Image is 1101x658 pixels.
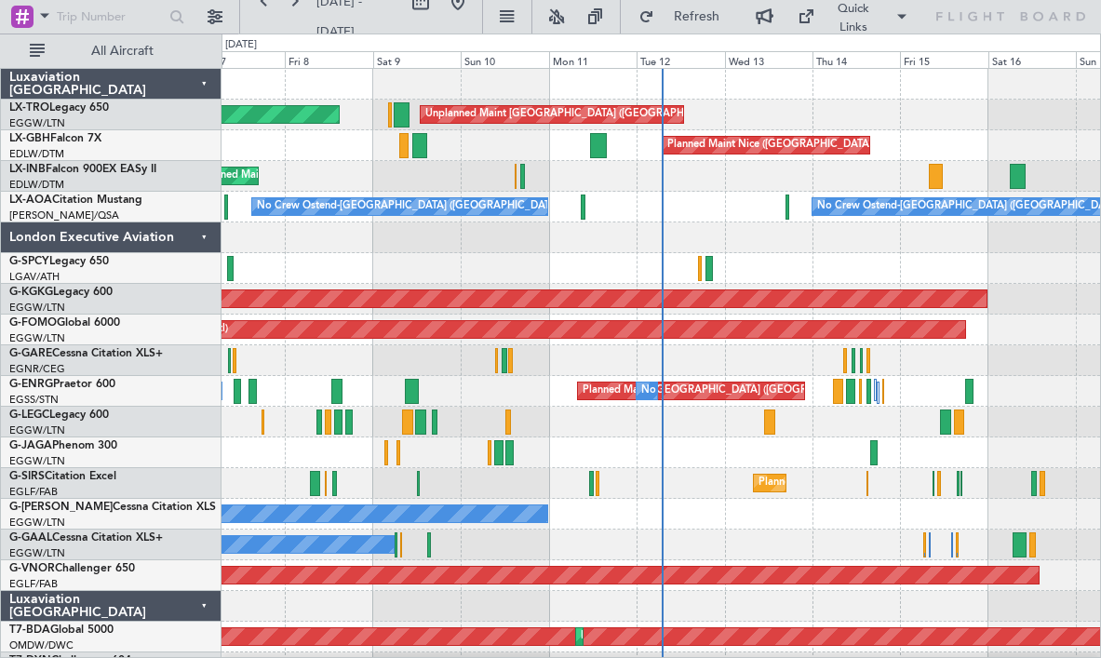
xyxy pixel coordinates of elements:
[9,410,49,421] span: G-LEGC
[9,563,55,574] span: G-VNOR
[57,3,164,31] input: Trip Number
[9,208,119,222] a: [PERSON_NAME]/QSA
[9,532,163,544] a: G-GAALCessna Citation XLS+
[9,638,74,652] a: OMDW/DWC
[788,2,919,32] button: Quick Links
[9,102,49,114] span: LX-TRO
[197,51,285,68] div: Thu 7
[9,317,120,329] a: G-FOMOGlobal 6000
[630,2,742,32] button: Refresh
[9,454,65,468] a: EGGW/LTN
[9,563,135,574] a: G-VNORChallenger 650
[9,116,65,130] a: EGGW/LTN
[9,301,65,315] a: EGGW/LTN
[900,51,987,68] div: Fri 15
[9,440,52,451] span: G-JAGA
[9,624,114,636] a: T7-BDAGlobal 5000
[9,502,216,513] a: G-[PERSON_NAME]Cessna Citation XLS
[9,532,52,544] span: G-GAAL
[425,101,732,128] div: Unplanned Maint [GEOGRAPHIC_DATA] ([GEOGRAPHIC_DATA])
[9,423,65,437] a: EGGW/LTN
[9,577,58,591] a: EGLF/FAB
[583,377,876,405] div: Planned Maint [GEOGRAPHIC_DATA] ([GEOGRAPHIC_DATA])
[9,379,53,390] span: G-ENRG
[9,195,142,206] a: LX-AOACitation Mustang
[9,348,52,359] span: G-GARE
[9,147,64,161] a: EDLW/DTM
[373,51,461,68] div: Sat 9
[9,393,59,407] a: EGSS/STN
[9,133,50,144] span: LX-GBH
[9,440,117,451] a: G-JAGAPhenom 300
[637,51,724,68] div: Tue 12
[9,317,57,329] span: G-FOMO
[257,193,562,221] div: No Crew Ostend-[GEOGRAPHIC_DATA] ([GEOGRAPHIC_DATA])
[9,195,52,206] span: LX-AOA
[9,164,156,175] a: LX-INBFalcon 900EX EASy II
[9,471,45,482] span: G-SIRS
[9,502,113,513] span: G-[PERSON_NAME]
[658,10,736,23] span: Refresh
[581,623,764,651] div: Planned Maint Dubai (Al Maktoum Intl)
[9,256,109,267] a: G-SPCYLegacy 650
[20,36,202,66] button: All Aircraft
[9,485,58,499] a: EGLF/FAB
[9,270,60,284] a: LGAV/ATH
[9,379,115,390] a: G-ENRGPraetor 600
[9,287,113,298] a: G-KGKGLegacy 600
[9,164,46,175] span: LX-INB
[9,516,65,530] a: EGGW/LTN
[667,131,875,159] div: Planned Maint Nice ([GEOGRAPHIC_DATA])
[9,546,65,560] a: EGGW/LTN
[812,51,900,68] div: Thu 14
[9,362,65,376] a: EGNR/CEG
[9,102,109,114] a: LX-TROLegacy 650
[285,51,372,68] div: Fri 8
[9,287,53,298] span: G-KGKG
[48,45,196,58] span: All Aircraft
[9,624,50,636] span: T7-BDA
[9,471,116,482] a: G-SIRSCitation Excel
[9,133,101,144] a: LX-GBHFalcon 7X
[725,51,812,68] div: Wed 13
[225,37,257,53] div: [DATE]
[9,256,49,267] span: G-SPCY
[461,51,548,68] div: Sun 10
[641,377,684,405] div: No Crew
[549,51,637,68] div: Mon 11
[9,178,64,192] a: EDLW/DTM
[988,51,1076,68] div: Sat 16
[9,331,65,345] a: EGGW/LTN
[9,410,109,421] a: G-LEGCLegacy 600
[759,469,1052,497] div: Planned Maint [GEOGRAPHIC_DATA] ([GEOGRAPHIC_DATA])
[9,348,163,359] a: G-GARECessna Citation XLS+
